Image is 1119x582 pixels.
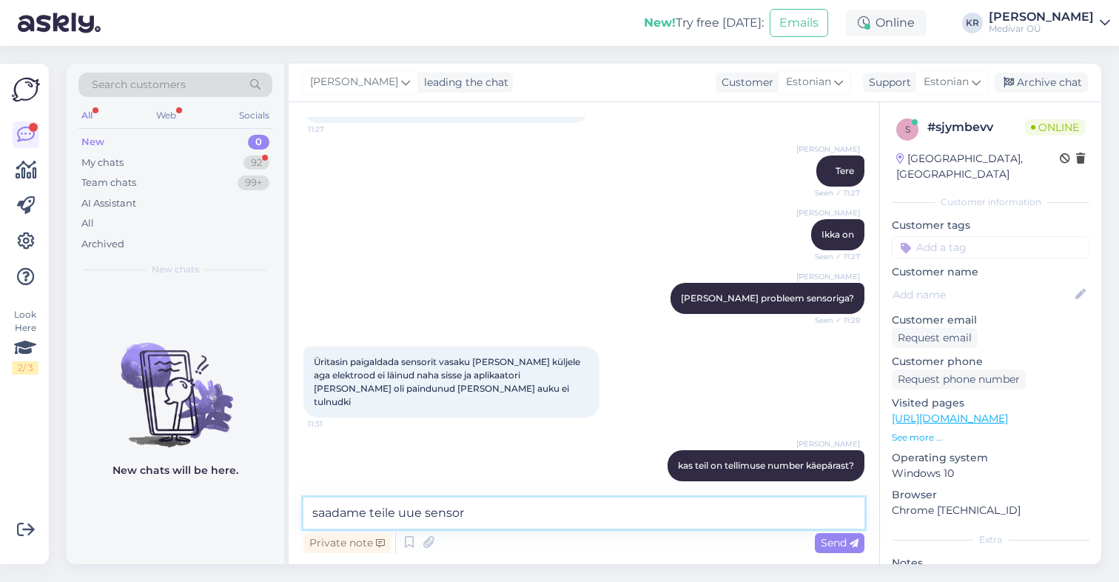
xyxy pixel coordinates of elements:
[81,175,136,190] div: Team chats
[821,536,858,549] span: Send
[81,135,104,150] div: New
[303,498,864,529] textarea: saadame teile uue sens
[678,460,854,471] span: kas teil on tellimuse number käepärast?
[81,216,94,231] div: All
[892,555,1089,571] p: Notes
[12,308,38,375] div: Look Here
[786,74,831,90] span: Estonian
[892,369,1026,389] div: Request phone number
[892,503,1089,518] p: Chrome [TECHNICAL_ID]
[892,264,1089,280] p: Customer name
[67,316,284,449] img: No chats
[892,412,1008,425] a: [URL][DOMAIN_NAME]
[892,312,1089,328] p: Customer email
[236,106,272,125] div: Socials
[821,229,854,240] span: Ikka on
[846,10,927,36] div: Online
[927,118,1025,136] div: # sjymbevv
[418,75,508,90] div: leading the chat
[796,438,860,449] span: [PERSON_NAME]
[238,175,269,190] div: 99+
[804,187,860,198] span: Seen ✓ 11:27
[989,11,1110,35] a: [PERSON_NAME]Medivar OÜ
[770,9,828,37] button: Emails
[892,487,1089,503] p: Browser
[892,431,1089,444] p: See more ...
[892,218,1089,233] p: Customer tags
[243,155,269,170] div: 92
[962,13,983,33] div: KR
[112,463,238,478] p: New chats will be here.
[644,14,764,32] div: Try free [DATE]:
[78,106,95,125] div: All
[308,124,363,135] span: 11:27
[892,466,1089,481] p: Windows 10
[804,482,860,493] span: 11:31
[892,195,1089,209] div: Customer information
[12,76,40,104] img: Askly Logo
[644,16,676,30] b: New!
[81,237,124,252] div: Archived
[12,361,38,375] div: 2 / 3
[924,74,969,90] span: Estonian
[81,155,124,170] div: My chats
[303,533,391,553] div: Private note
[796,271,860,282] span: [PERSON_NAME]
[896,151,1060,182] div: [GEOGRAPHIC_DATA], [GEOGRAPHIC_DATA]
[892,450,1089,466] p: Operating system
[681,292,854,304] span: [PERSON_NAME] probleem sensoriga?
[314,356,582,407] span: Üritasin paigaldada sensorit vasaku [PERSON_NAME] küljele aga elektrood ei läinud naha sisse ja a...
[905,124,910,135] span: s
[308,418,363,429] span: 11:31
[995,73,1088,93] div: Archive chat
[892,328,978,348] div: Request email
[892,354,1089,369] p: Customer phone
[892,395,1089,411] p: Visited pages
[893,287,1072,303] input: Add name
[81,196,136,211] div: AI Assistant
[836,165,854,176] span: Tere
[1025,119,1085,136] span: Online
[796,207,860,218] span: [PERSON_NAME]
[892,533,1089,546] div: Extra
[892,236,1089,258] input: Add a tag
[804,251,860,262] span: Seen ✓ 11:27
[152,263,199,276] span: New chats
[92,77,186,93] span: Search customers
[989,23,1094,35] div: Medivar OÜ
[804,315,860,326] span: Seen ✓ 11:28
[153,106,179,125] div: Web
[310,74,398,90] span: [PERSON_NAME]
[716,75,773,90] div: Customer
[248,135,269,150] div: 0
[989,11,1094,23] div: [PERSON_NAME]
[796,144,860,155] span: [PERSON_NAME]
[863,75,911,90] div: Support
